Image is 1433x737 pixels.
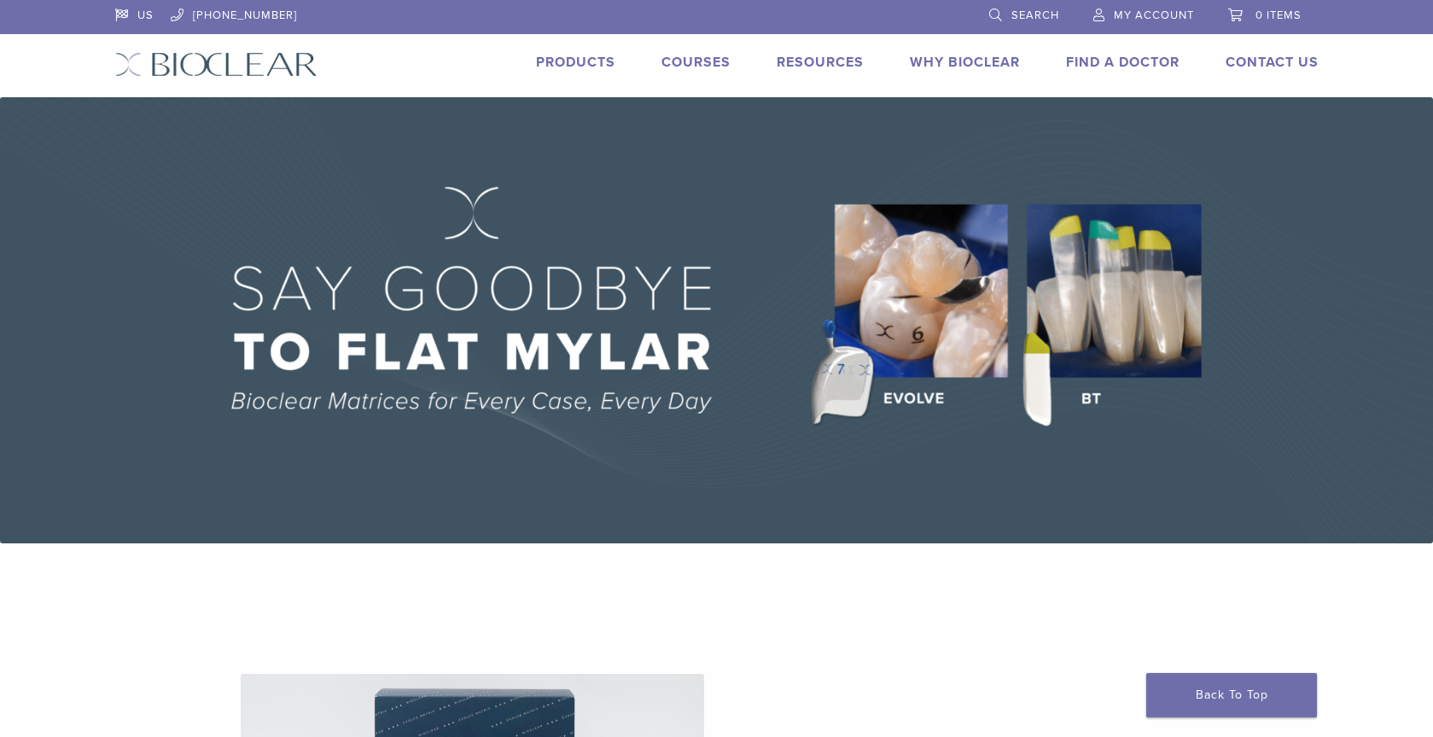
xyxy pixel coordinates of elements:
[115,52,317,77] img: Bioclear
[1255,9,1302,22] span: 0 items
[777,54,864,71] a: Resources
[1114,9,1194,22] span: My Account
[910,54,1020,71] a: Why Bioclear
[1146,673,1317,717] a: Back To Top
[1226,54,1319,71] a: Contact Us
[661,54,731,71] a: Courses
[1011,9,1059,22] span: Search
[1066,54,1180,71] a: Find A Doctor
[536,54,615,71] a: Products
